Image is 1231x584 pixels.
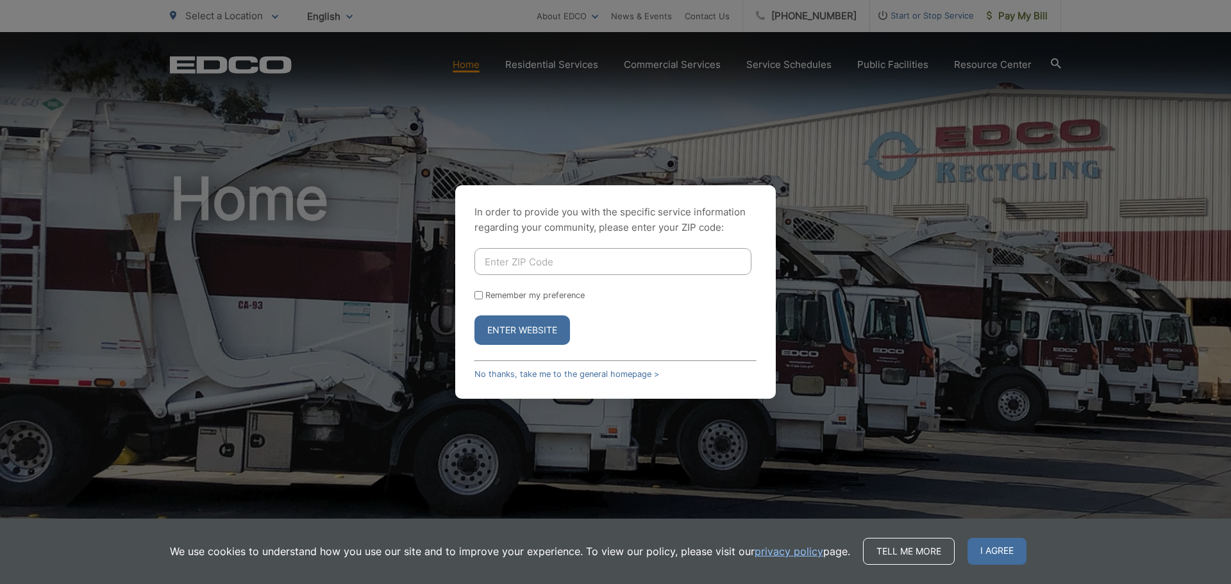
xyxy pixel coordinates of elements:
[474,315,570,345] button: Enter Website
[967,538,1026,565] span: I agree
[485,290,585,300] label: Remember my preference
[755,544,823,559] a: privacy policy
[474,204,757,235] p: In order to provide you with the specific service information regarding your community, please en...
[474,248,751,275] input: Enter ZIP Code
[474,369,659,379] a: No thanks, take me to the general homepage >
[170,544,850,559] p: We use cookies to understand how you use our site and to improve your experience. To view our pol...
[863,538,955,565] a: Tell me more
